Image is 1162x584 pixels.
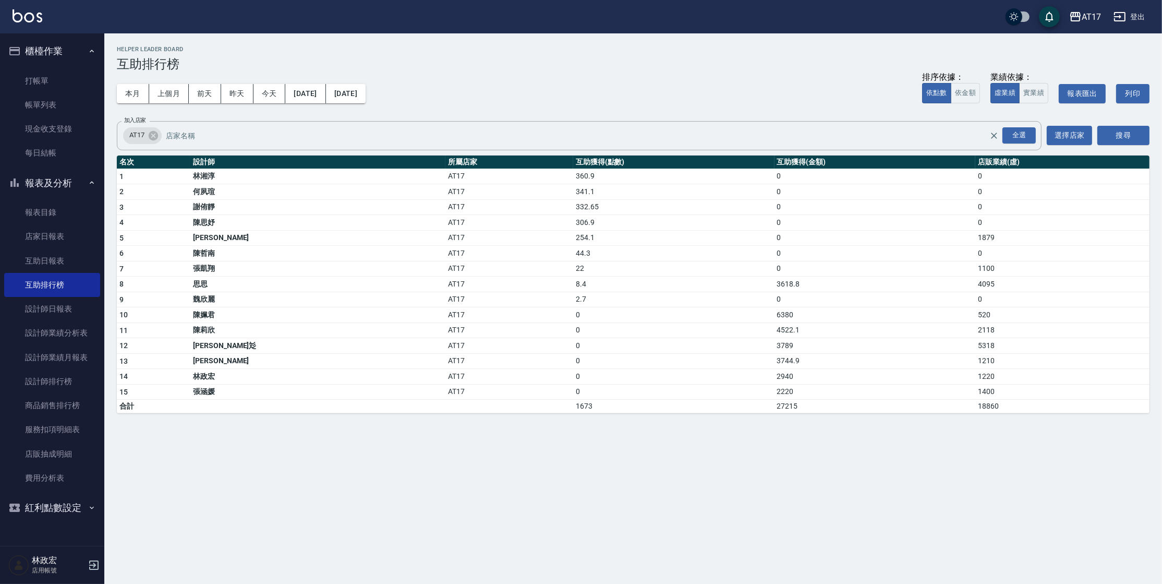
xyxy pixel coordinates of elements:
[774,369,976,385] td: 2940
[190,169,445,184] td: 林湘淳
[990,72,1048,83] div: 業績依據：
[573,199,774,215] td: 332.65
[149,84,189,103] button: 上個月
[975,338,1149,354] td: 5318
[445,384,573,400] td: AT17
[573,353,774,369] td: 0
[573,277,774,292] td: 8.4
[774,156,976,169] th: 互助獲得(金額)
[445,156,573,169] th: 所屬店家
[990,83,1020,103] button: 虛業績
[119,326,128,335] span: 11
[445,199,573,215] td: AT17
[774,353,976,369] td: 3744.9
[4,494,100,521] button: 紅利點數設定
[1082,10,1101,23] div: AT17
[573,338,774,354] td: 0
[774,184,976,200] td: 0
[445,169,573,184] td: AT17
[975,184,1149,200] td: 0
[117,84,149,103] button: 本月
[1116,84,1149,103] button: 列印
[4,297,100,321] a: 設計師日報表
[119,357,128,365] span: 13
[32,555,85,566] h5: 林政宏
[119,249,124,257] span: 6
[4,69,100,93] a: 打帳單
[1065,6,1105,28] button: AT17
[1019,83,1048,103] button: 實業績
[123,130,151,140] span: AT17
[4,418,100,442] a: 服務扣項明細表
[975,292,1149,307] td: 0
[119,265,124,273] span: 7
[163,126,1008,145] input: 店家名稱
[117,57,1149,71] h3: 互助排行榜
[4,321,100,345] a: 設計師業績分析表
[774,230,976,246] td: 0
[1047,126,1092,145] button: 選擇店家
[190,277,445,292] td: 思思
[190,338,445,354] td: [PERSON_NAME]彣
[922,72,980,83] div: 排序依據：
[975,277,1149,292] td: 4095
[124,116,146,124] label: 加入店家
[119,372,128,380] span: 14
[326,84,366,103] button: [DATE]
[445,323,573,338] td: AT17
[774,384,976,400] td: 2220
[4,345,100,370] a: 設計師業績月報表
[4,93,100,117] a: 帳單列表
[975,307,1149,323] td: 520
[975,384,1149,400] td: 1400
[4,224,100,248] a: 店家日報表
[190,199,445,215] td: 謝侑靜
[774,323,976,338] td: 4522.1
[119,280,124,288] span: 8
[190,246,445,261] td: 陳哲南
[774,338,976,354] td: 3789
[573,261,774,277] td: 22
[1000,125,1038,146] button: Open
[13,9,42,22] img: Logo
[4,141,100,165] a: 每日結帳
[975,400,1149,413] td: 18860
[975,215,1149,231] td: 0
[573,156,774,169] th: 互助獲得(點數)
[573,169,774,184] td: 360.9
[190,307,445,323] td: 陳姵君
[573,246,774,261] td: 44.3
[1059,84,1106,103] button: 報表匯出
[190,215,445,231] td: 陳思妤
[774,215,976,231] td: 0
[189,84,221,103] button: 前天
[445,307,573,323] td: AT17
[975,199,1149,215] td: 0
[190,353,445,369] td: [PERSON_NAME]
[117,156,1149,414] table: a dense table
[445,277,573,292] td: AT17
[1002,127,1036,144] div: 全選
[119,172,124,181] span: 1
[975,230,1149,246] td: 1879
[190,184,445,200] td: 何夙瑄
[445,230,573,246] td: AT17
[4,38,100,65] button: 櫃檯作業
[1097,126,1149,145] button: 搜尋
[445,369,573,385] td: AT17
[1039,6,1060,27] button: save
[117,156,190,169] th: 名次
[123,127,162,144] div: AT17
[190,369,445,385] td: 林政宏
[1109,7,1149,27] button: 登出
[573,215,774,231] td: 306.9
[445,246,573,261] td: AT17
[119,187,124,196] span: 2
[975,156,1149,169] th: 店販業績(虛)
[119,234,124,242] span: 5
[774,169,976,184] td: 0
[573,400,774,413] td: 1673
[117,400,190,413] td: 合計
[4,394,100,418] a: 商品銷售排行榜
[119,311,128,319] span: 10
